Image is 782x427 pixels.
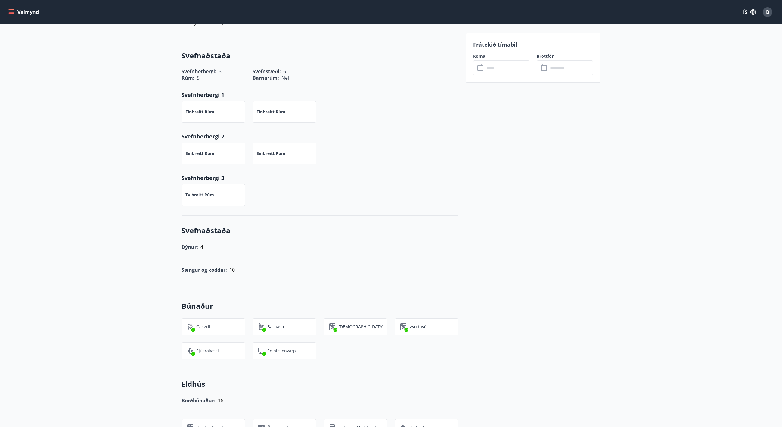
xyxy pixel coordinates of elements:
p: Svefnherbergi 2 [182,132,458,140]
span: B [766,9,769,15]
p: Snjallsjónvarp [267,348,296,354]
p: Gasgrill [196,324,212,330]
p: Einbreitt rúm [185,150,214,156]
p: Einbreitt rúm [256,109,285,115]
img: Dl16BY4EX9PAW649lg1C3oBuIaAsR6QVDQBO2cTm.svg [400,323,407,330]
p: Einbreitt rúm [185,109,214,115]
img: ZXjrS3QKesehq6nQAPjaRuRTI364z8ohTALB4wBr.svg [187,323,194,330]
button: menu [7,7,41,17]
p: Svefnherbergi 3 [182,174,458,182]
h6: 4 [200,243,203,251]
span: Sængur og koddar: [182,267,227,273]
img: hddCLTAnxqFUMr1fxmbGG8zWilo2syolR0f9UjPn.svg [329,323,336,330]
p: [DEMOGRAPHIC_DATA] [338,324,384,330]
span: Barnarúm : [253,75,279,81]
p: Sjúkrakassi [196,348,219,354]
p: Svefnherbergi 1 [182,91,458,99]
p: Tvíbreitt rúm [185,192,214,198]
h3: Svefnaðstaða [182,225,458,236]
img: ro1VYixuww4Qdd7lsw8J65QhOwJZ1j2DOUyXo3Mt.svg [258,323,265,330]
h3: Svefnaðstaða [182,51,458,61]
span: Nei [281,75,289,81]
span: Borðbúnaður: [182,397,216,404]
h6: 10 [229,266,235,274]
h6: 16 [218,396,223,405]
button: ÍS [740,7,759,17]
span: 5 [197,75,200,81]
img: FrGHLVeK8D3OYtMegqJZM0RCPrnOPaonvBxDmyu0.svg [258,347,265,354]
p: Barnastóll [267,324,288,330]
p: Þvottavél [409,324,428,330]
p: Einbreitt rúm [256,150,285,156]
p: Frátekið tímabil [473,41,593,48]
label: Brottför [537,53,593,59]
label: Koma [473,53,529,59]
span: Rúm : [182,75,194,81]
img: NBJ2XHQorT73l9qKF8jKUL2yrxBdPsbwCKRxvuNn.svg [187,347,194,354]
span: Dýnur: [182,244,198,250]
h3: Eldhús [182,379,458,389]
button: B [760,5,775,19]
h3: Búnaður [182,301,458,311]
